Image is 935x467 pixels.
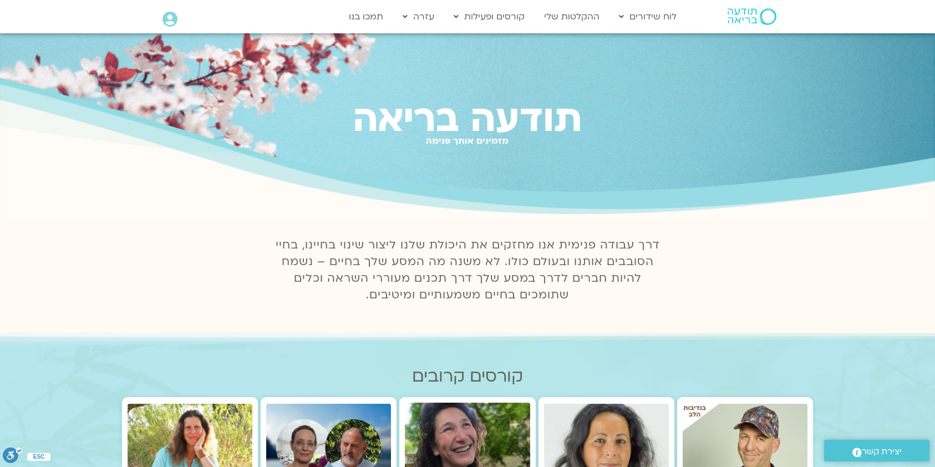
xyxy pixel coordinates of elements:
[538,6,605,27] a: ההקלטות שלי
[343,6,389,27] a: תמכו בנו
[122,367,813,386] h2: קורסים קרובים
[728,8,776,25] img: תודעה בריאה
[397,6,440,27] a: עזרה
[613,6,682,27] a: לוח שידורים
[269,237,666,303] p: דרך עבודה פנימית אנו מחזקים את היכולת שלנו ליצור שינוי בחיינו, בחיי הסובבים אותנו ובעולם כולו. לא...
[862,444,902,459] span: יצירת קשר
[824,440,929,461] a: יצירת קשר
[448,6,530,27] a: קורסים ופעילות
